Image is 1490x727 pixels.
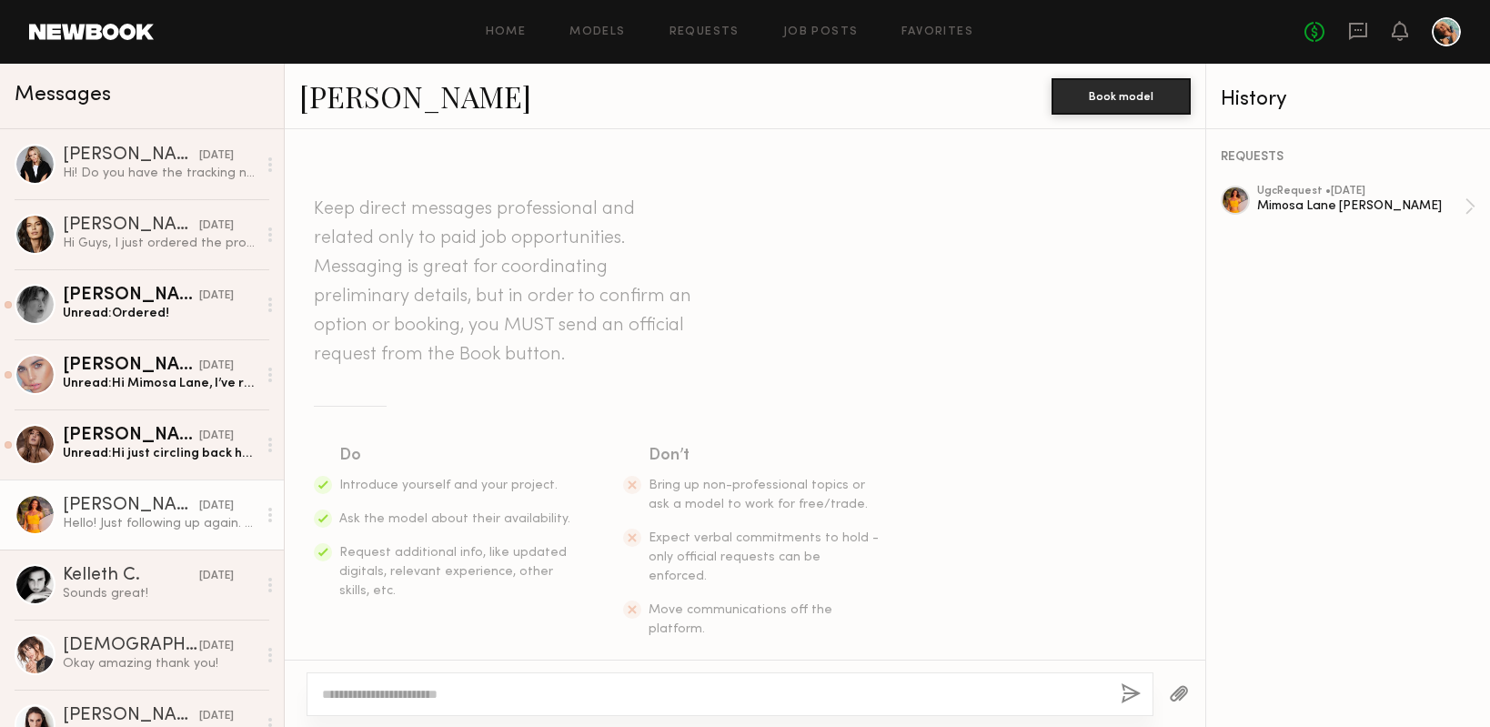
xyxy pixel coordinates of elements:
[339,547,567,597] span: Request additional info, like updated digitals, relevant experience, other skills, etc.
[63,427,199,445] div: [PERSON_NAME]
[314,195,696,369] header: Keep direct messages professional and related only to paid job opportunities. Messaging is great ...
[901,26,973,38] a: Favorites
[63,445,257,462] div: Unread: Hi just circling back here on that script! 🤍
[63,146,199,165] div: [PERSON_NAME]
[199,638,234,655] div: [DATE]
[1221,151,1475,164] div: REQUESTS
[339,480,558,491] span: Introduce yourself and your project.
[15,85,111,106] span: Messages
[63,235,257,252] div: Hi Guys, I just ordered the product. Please keep me posted on the process, looking forward to wor...
[649,443,881,469] div: Don’t
[63,217,199,235] div: [PERSON_NAME]
[649,532,879,582] span: Expect verbal commitments to hold - only official requests can be enforced.
[1257,186,1465,197] div: ugc Request • [DATE]
[1257,197,1465,215] div: Mimosa Lane [PERSON_NAME]
[63,357,199,375] div: [PERSON_NAME]
[199,147,234,165] div: [DATE]
[649,480,868,510] span: Bring up non-professional topics or ask a model to work for free/trade.
[199,428,234,445] div: [DATE]
[63,515,257,532] div: Hello! Just following up again. Apologies on all the questions, I just want to make sure I’m clea...
[299,76,531,116] a: [PERSON_NAME]
[1052,87,1191,103] a: Book model
[63,655,257,672] div: Okay amazing thank you!
[63,637,199,655] div: [DEMOGRAPHIC_DATA][PERSON_NAME]
[1052,78,1191,115] button: Book model
[649,604,832,635] span: Move communications off the platform.
[339,443,572,469] div: Do
[199,217,234,235] div: [DATE]
[199,568,234,585] div: [DATE]
[63,567,199,585] div: Kelleth C.
[783,26,859,38] a: Job Posts
[199,288,234,305] div: [DATE]
[63,165,257,182] div: Hi! Do you have the tracking number by chance?
[63,585,257,602] div: Sounds great!
[63,707,199,725] div: [PERSON_NAME]
[486,26,527,38] a: Home
[1221,89,1475,110] div: History
[1257,186,1475,227] a: ugcRequest •[DATE]Mimosa Lane [PERSON_NAME]
[199,358,234,375] div: [DATE]
[339,513,570,525] span: Ask the model about their availability.
[669,26,740,38] a: Requests
[63,497,199,515] div: [PERSON_NAME]
[63,305,257,322] div: Unread: Ordered!
[199,498,234,515] div: [DATE]
[63,287,199,305] div: [PERSON_NAME]
[63,375,257,392] div: Unread: Hi Mimosa Lane, I’ve received your products 🤍!! I’ll record the videos once I get the scr...
[199,708,234,725] div: [DATE]
[569,26,625,38] a: Models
